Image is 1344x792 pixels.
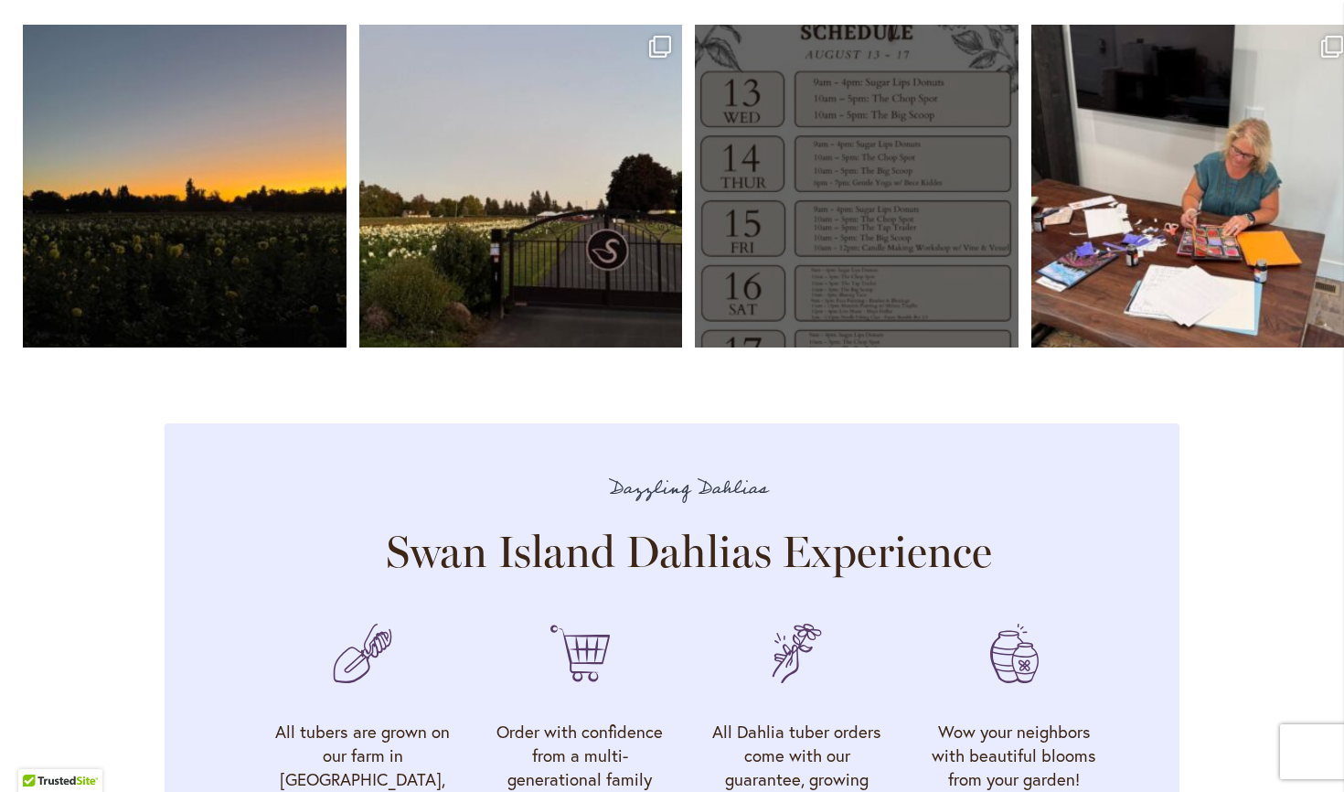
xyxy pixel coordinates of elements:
[272,526,1104,577] h2: Swan Island Dahlias Experience
[272,474,1104,504] p: Dazzling Dahlias
[924,720,1105,792] p: Wow your neighbors with beautiful blooms from your garden!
